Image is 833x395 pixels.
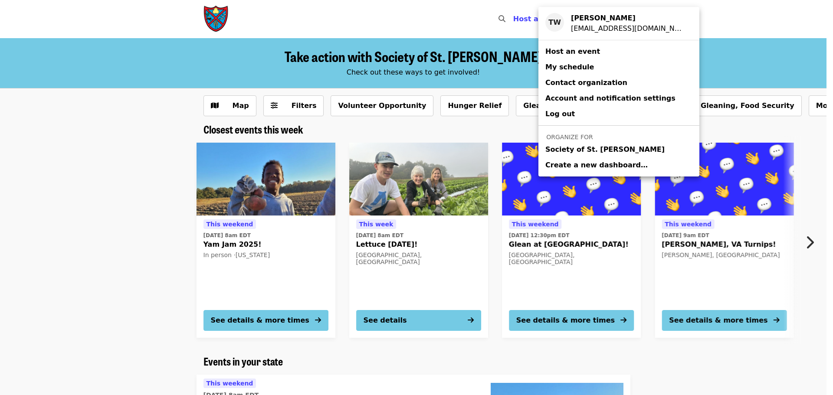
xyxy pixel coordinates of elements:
[545,144,665,155] span: Society of St. [PERSON_NAME]
[545,94,676,102] span: Account and notification settings
[538,157,699,173] a: Create a new dashboard…
[538,91,699,106] a: Account and notification settings
[571,13,685,23] div: Taylor Wolfe
[571,14,636,22] strong: [PERSON_NAME]
[538,106,699,122] a: Log out
[538,59,699,75] a: My schedule
[538,10,699,36] a: TW[PERSON_NAME][EMAIL_ADDRESS][DOMAIN_NAME]
[545,161,648,169] span: Create a new dashboard…
[546,134,593,140] span: Organize for
[545,110,575,118] span: Log out
[545,63,594,71] span: My schedule
[571,23,685,34] div: nc-glean@endhunger.org
[545,13,564,32] div: TW
[538,75,699,91] a: Contact organization
[538,142,699,157] a: Society of St. [PERSON_NAME]
[545,47,600,55] span: Host an event
[545,78,627,87] span: Contact organization
[538,44,699,59] a: Host an event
